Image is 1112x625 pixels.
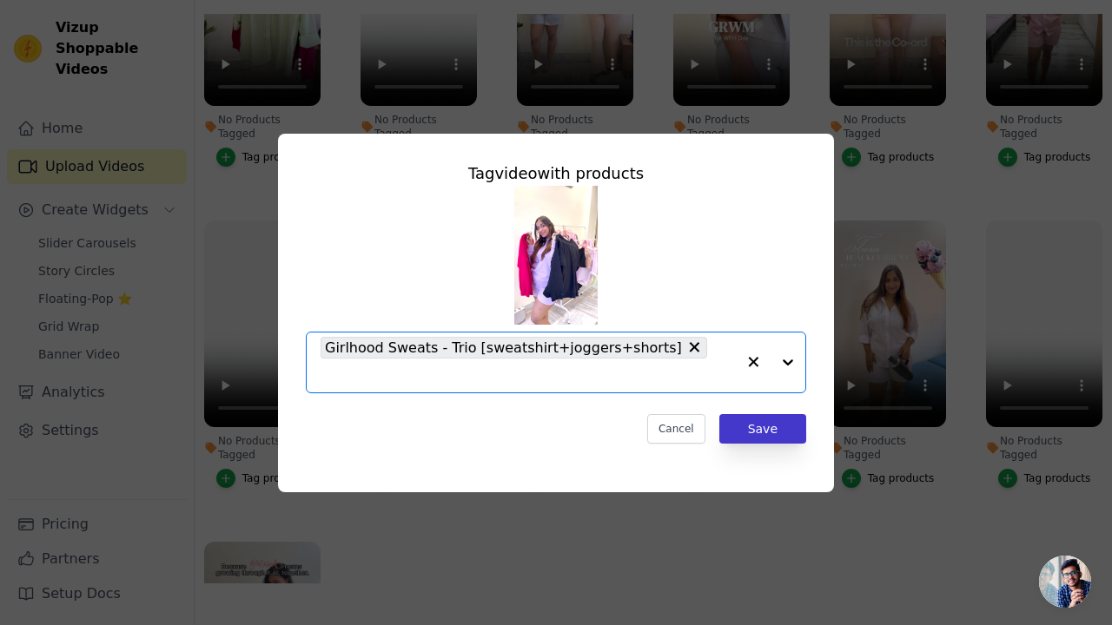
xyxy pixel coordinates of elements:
[325,337,682,359] span: Girlhood Sweats - Trio [sweatshirt+joggers+shorts]
[514,186,598,325] img: reel-preview-eca03b-da.myshopify.com-3693752796797856159_67583349061.jpeg
[647,414,705,444] button: Cancel
[306,161,806,186] div: Tag video with products
[719,414,806,444] button: Save
[1039,556,1091,608] a: Open chat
